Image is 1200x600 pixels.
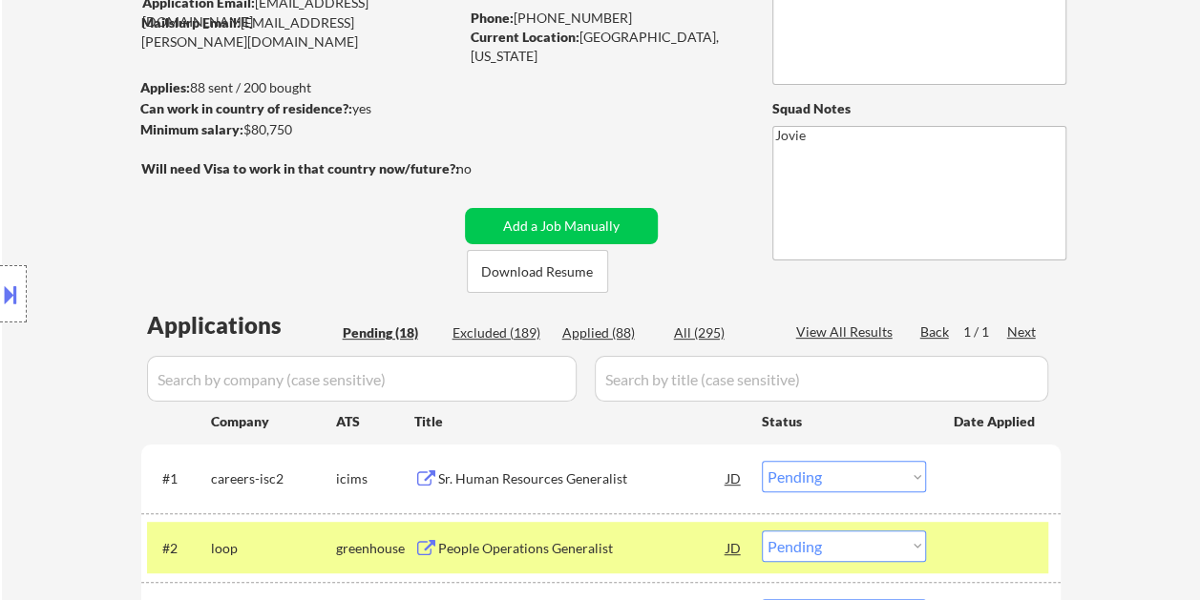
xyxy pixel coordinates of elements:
div: [EMAIL_ADDRESS][PERSON_NAME][DOMAIN_NAME] [141,13,458,51]
strong: Applies: [140,79,190,95]
div: Applied (88) [562,323,658,342]
div: Back [920,322,951,341]
input: Search by company (case sensitive) [147,356,577,402]
strong: Mailslurp Email: [141,14,241,31]
div: [GEOGRAPHIC_DATA], [US_STATE] [471,28,741,65]
div: 88 sent / 200 bought [140,78,458,97]
strong: Can work in country of residence?: [140,100,352,116]
div: #2 [162,539,196,558]
div: 1 / 1 [963,322,1007,341]
input: Search by title (case sensitive) [595,356,1048,402]
div: icims [336,469,414,488]
button: Download Resume [467,250,608,293]
div: Pending (18) [343,323,438,342]
div: yes [140,99,453,118]
div: JD [725,461,744,495]
div: Status [762,403,926,438]
div: #1 [162,469,196,488]
strong: Current Location: [471,29,579,45]
strong: Phone: [471,10,514,26]
div: loop [211,539,336,558]
div: no [456,159,511,178]
div: Excluded (189) [453,323,548,342]
button: Add a Job Manually [465,208,658,244]
div: View All Results [796,322,898,341]
div: Next [1007,322,1038,341]
div: Title [414,412,744,431]
div: ATS [336,412,414,431]
div: All (295) [674,323,769,342]
div: greenhouse [336,539,414,558]
div: Date Applied [954,412,1038,431]
div: careers-isc2 [211,469,336,488]
div: People Operations Generalist [438,539,726,558]
div: [PHONE_NUMBER] [471,9,741,28]
div: Sr. Human Resources Generalist [438,469,726,488]
div: JD [725,530,744,565]
div: Squad Notes [772,99,1066,118]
